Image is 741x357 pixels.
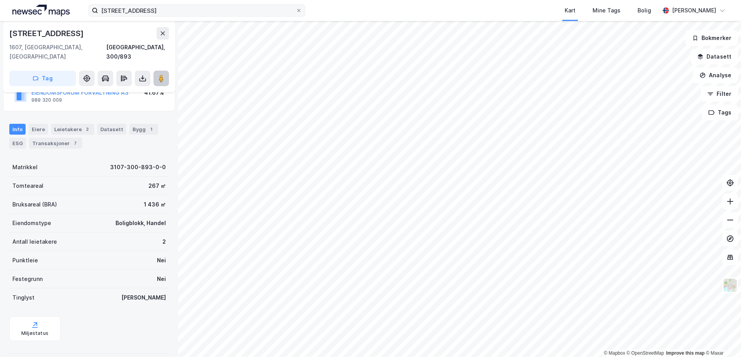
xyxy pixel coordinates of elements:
div: Bolig [638,6,651,15]
div: ESG [9,138,26,149]
div: 1 436 ㎡ [144,200,166,209]
div: Bygg [129,124,158,135]
div: 1607, [GEOGRAPHIC_DATA], [GEOGRAPHIC_DATA] [9,43,106,61]
button: Datasett [691,49,738,64]
div: 267 ㎡ [148,181,166,191]
div: Eiendomstype [12,218,51,228]
img: Z [723,278,738,293]
div: Leietakere [51,124,94,135]
div: Punktleie [12,256,38,265]
img: logo.a4113a55bc3d86da70a041830d287a7e.svg [12,5,70,16]
div: Datasett [97,124,126,135]
div: Tomteareal [12,181,43,191]
div: Festegrunn [12,274,43,284]
div: Info [9,124,26,135]
div: Mine Tags [593,6,620,15]
div: Kart [565,6,576,15]
a: Improve this map [666,350,705,356]
button: Filter [701,86,738,102]
iframe: Chat Widget [702,320,741,357]
button: Tag [9,71,76,86]
div: Nei [157,274,166,284]
a: OpenStreetMap [627,350,664,356]
div: [GEOGRAPHIC_DATA], 300/893 [106,43,169,61]
div: Eiere [29,124,48,135]
button: Analyse [693,68,738,83]
div: 41.67% [144,88,164,97]
div: Antall leietakere [12,237,57,246]
div: 989 320 009 [31,97,62,103]
div: Bruksareal (BRA) [12,200,57,209]
div: 3107-300-893-0-0 [110,163,166,172]
div: Transaksjoner [29,138,82,149]
div: Nei [157,256,166,265]
div: 1 [147,125,155,133]
a: Mapbox [604,350,625,356]
div: [PERSON_NAME] [121,293,166,302]
div: Matrikkel [12,163,38,172]
div: 2 [83,125,91,133]
div: Kontrollprogram for chat [702,320,741,357]
div: Tinglyst [12,293,34,302]
div: Boligblokk, Handel [115,218,166,228]
button: Tags [702,105,738,120]
div: 7 [71,139,79,147]
input: Søk på adresse, matrikkel, gårdeiere, leietakere eller personer [98,5,296,16]
div: Miljøstatus [21,330,48,336]
div: [PERSON_NAME] [672,6,716,15]
div: 2 [162,237,166,246]
div: [STREET_ADDRESS] [9,27,85,40]
button: Bokmerker [686,30,738,46]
